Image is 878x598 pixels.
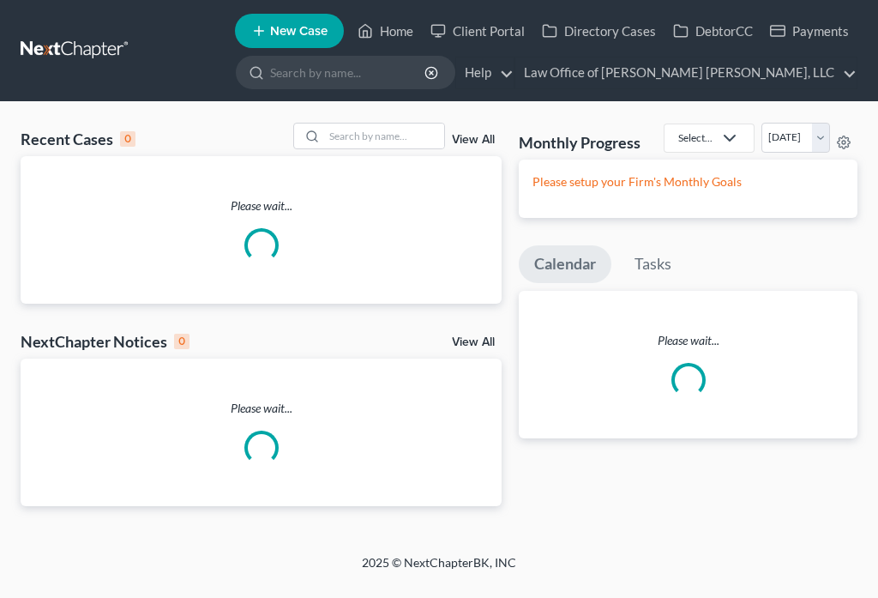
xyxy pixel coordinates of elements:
h3: Monthly Progress [519,132,640,153]
div: 0 [120,131,135,147]
a: Help [456,57,514,88]
span: New Case [270,25,328,38]
a: View All [452,134,495,146]
a: Tasks [619,245,687,283]
input: Search by name... [324,124,444,148]
p: Please wait... [21,197,502,214]
p: Please wait... [519,332,857,349]
p: Please setup your Firm's Monthly Goals [532,173,844,190]
a: Law Office of [PERSON_NAME] [PERSON_NAME], LLC [515,57,857,88]
p: Please wait... [21,400,502,417]
a: View All [452,336,495,348]
div: Recent Cases [21,129,135,149]
a: Calendar [519,245,611,283]
div: 2025 © NextChapterBK, INC [27,554,851,585]
a: Payments [761,15,857,46]
div: Select... [678,130,713,145]
div: NextChapter Notices [21,331,189,352]
a: Client Portal [422,15,533,46]
a: Home [349,15,422,46]
input: Search by name... [270,57,427,88]
a: DebtorCC [665,15,761,46]
div: 0 [174,334,189,349]
a: Directory Cases [533,15,665,46]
